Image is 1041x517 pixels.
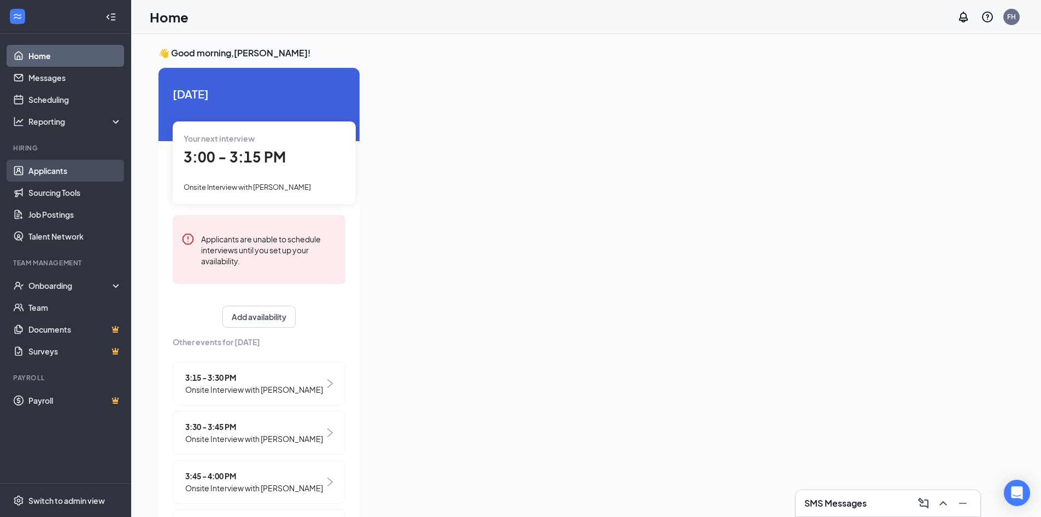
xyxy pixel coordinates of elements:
[28,390,122,411] a: PayrollCrown
[28,318,122,340] a: DocumentsCrown
[28,45,122,67] a: Home
[184,148,286,166] span: 3:00 - 3:15 PM
[981,10,994,24] svg: QuestionInfo
[185,371,323,384] span: 3:15 - 3:30 PM
[956,497,969,510] svg: Minimize
[13,116,24,127] svg: Analysis
[13,143,120,153] div: Hiring
[13,373,120,382] div: Payroll
[954,495,972,512] button: Minimize
[184,133,255,143] span: Your next interview
[915,495,932,512] button: ComposeMessage
[28,89,122,111] a: Scheduling
[937,497,950,510] svg: ChevronUp
[28,225,122,247] a: Talent Network
[804,497,867,509] h3: SMS Messages
[12,11,23,22] svg: WorkstreamLogo
[28,280,113,291] div: Onboarding
[28,204,122,225] a: Job Postings
[185,470,323,482] span: 3:45 - 4:00 PM
[185,433,323,445] span: Onsite Interview with [PERSON_NAME]
[917,497,930,510] svg: ComposeMessage
[181,233,195,246] svg: Error
[28,116,122,127] div: Reporting
[201,233,337,266] div: Applicants are unable to schedule interviews until you set up your availability.
[934,495,952,512] button: ChevronUp
[28,160,122,182] a: Applicants
[28,297,122,318] a: Team
[185,384,323,396] span: Onsite Interview with [PERSON_NAME]
[957,10,970,24] svg: Notifications
[13,495,24,506] svg: Settings
[28,495,105,506] div: Switch to admin view
[13,280,24,291] svg: UserCheck
[28,340,122,362] a: SurveysCrown
[222,306,296,328] button: Add availability
[158,47,980,59] h3: 👋 Good morning, [PERSON_NAME] !
[173,85,345,102] span: [DATE]
[184,183,311,191] span: Onsite Interview with [PERSON_NAME]
[105,11,116,22] svg: Collapse
[185,482,323,494] span: Onsite Interview with [PERSON_NAME]
[13,258,120,268] div: Team Management
[1007,12,1016,21] div: FH
[28,182,122,204] a: Sourcing Tools
[150,8,189,26] h1: Home
[173,336,345,348] span: Other events for [DATE]
[1004,480,1030,506] div: Open Intercom Messenger
[28,67,122,89] a: Messages
[185,421,323,433] span: 3:30 - 3:45 PM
